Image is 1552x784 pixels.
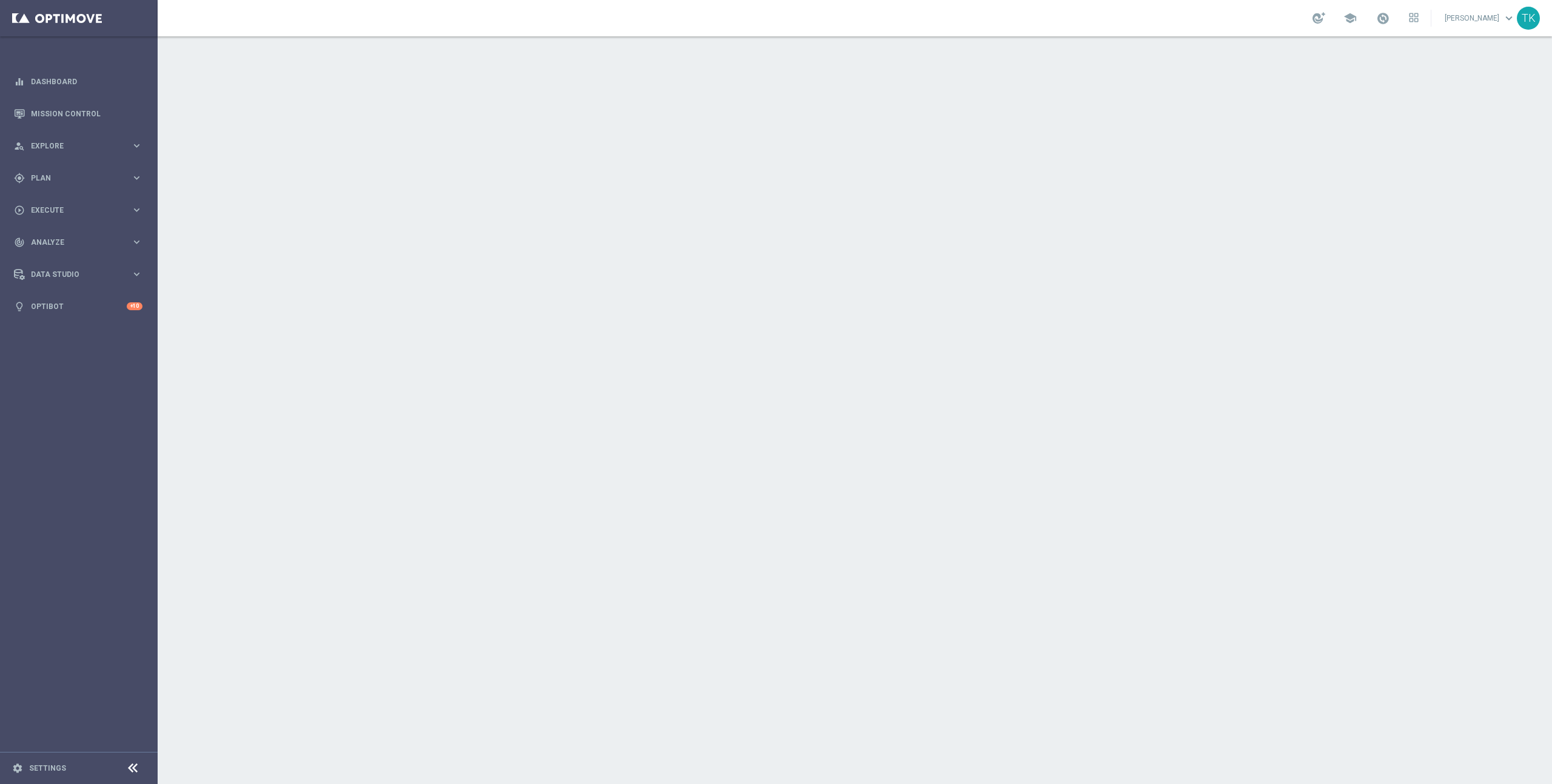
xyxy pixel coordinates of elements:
[131,140,142,151] i: keyboard_arrow_right
[31,98,142,130] a: Mission Control
[14,237,131,248] div: Analyze
[13,205,143,215] button: play_circle_outline Execute keyboard_arrow_right
[31,65,142,98] a: Dashboard
[14,65,142,98] div: Dashboard
[131,268,142,280] i: keyboard_arrow_right
[13,77,143,87] button: equalizer Dashboard
[1502,12,1516,25] span: keyboard_arrow_down
[13,302,143,311] button: lightbulb Optibot +10
[131,236,142,248] i: keyboard_arrow_right
[13,173,143,183] button: gps_fixed Plan keyboard_arrow_right
[13,109,143,119] button: Mission Control
[14,205,131,216] div: Execute
[14,205,25,216] i: play_circle_outline
[31,142,131,150] span: Explore
[14,301,25,312] i: lightbulb
[13,141,143,151] button: person_search Explore keyboard_arrow_right
[127,302,142,310] div: +10
[31,207,131,214] span: Execute
[31,271,131,278] span: Data Studio
[131,204,142,216] i: keyboard_arrow_right
[1443,9,1517,27] a: [PERSON_NAME]keyboard_arrow_down
[14,237,25,248] i: track_changes
[1343,12,1357,25] span: school
[29,765,66,772] a: Settings
[14,173,131,184] div: Plan
[31,290,127,322] a: Optibot
[14,269,131,280] div: Data Studio
[13,270,143,279] button: Data Studio keyboard_arrow_right
[31,239,131,246] span: Analyze
[14,173,25,184] i: gps_fixed
[14,141,131,151] div: Explore
[12,763,23,774] i: settings
[14,76,25,87] i: equalizer
[131,172,142,184] i: keyboard_arrow_right
[14,98,142,130] div: Mission Control
[1517,7,1540,30] div: TK
[31,174,131,182] span: Plan
[14,290,142,322] div: Optibot
[14,141,25,151] i: person_search
[13,238,143,247] button: track_changes Analyze keyboard_arrow_right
